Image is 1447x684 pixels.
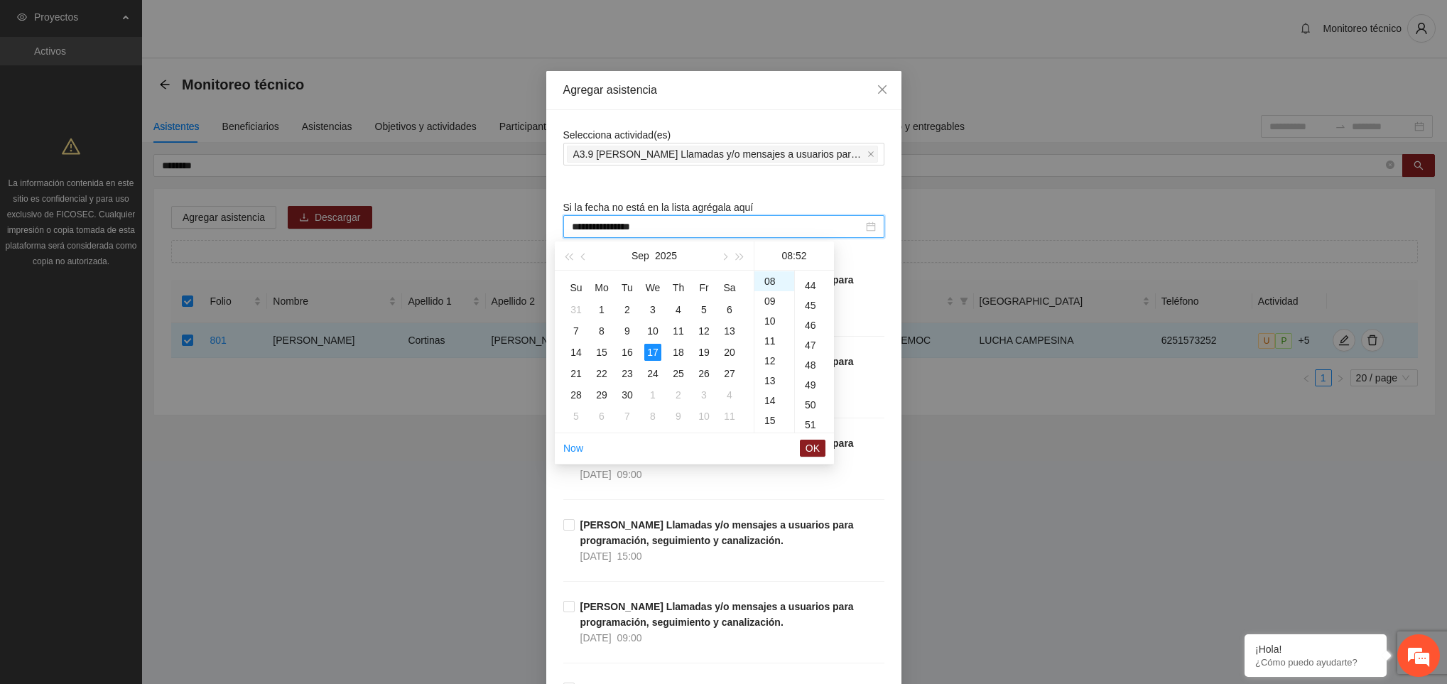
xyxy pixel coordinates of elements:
td: 2025-09-24 [640,363,666,384]
td: 2025-10-10 [691,406,717,427]
span: close [867,151,874,158]
td: 2025-09-26 [691,363,717,384]
td: 2025-09-27 [717,363,742,384]
div: 25 [670,365,687,382]
button: Sep [632,241,649,270]
td: 2025-09-11 [666,320,691,342]
td: 2025-09-13 [717,320,742,342]
div: 8 [644,408,661,425]
div: 21 [568,365,585,382]
span: Si la fecha no está en la lista agrégala aquí [563,202,754,213]
td: 2025-09-19 [691,342,717,363]
button: OK [800,440,825,457]
td: 2025-10-11 [717,406,742,427]
td: 2025-09-12 [691,320,717,342]
div: 9 [619,322,636,340]
span: A3.9 [PERSON_NAME] Llamadas y/o mensajes a usuarios para programación, seguimiento y canalización. [573,146,865,162]
div: 8 [593,322,610,340]
td: 2025-10-09 [666,406,691,427]
span: A3.9 Cuauhtémoc Llamadas y/o mensajes a usuarios para programación, seguimiento y canalización. [567,146,878,163]
div: 6 [593,408,610,425]
a: Now [563,443,583,454]
div: 44 [795,276,834,295]
td: 2025-09-18 [666,342,691,363]
div: 2 [670,386,687,403]
button: Close [863,71,901,109]
div: 27 [721,365,738,382]
span: OK [806,440,820,456]
th: Sa [717,276,742,299]
td: 2025-09-05 [691,299,717,320]
div: 3 [695,386,712,403]
div: 10 [754,311,794,331]
td: 2025-10-04 [717,384,742,406]
div: 3 [644,301,661,318]
div: 6 [721,301,738,318]
div: 4 [670,301,687,318]
textarea: Escriba su mensaje y pulse “Intro” [7,388,271,438]
td: 2025-09-15 [589,342,614,363]
div: 12 [695,322,712,340]
div: 19 [695,344,712,361]
div: 11 [670,322,687,340]
div: 09 [754,291,794,311]
div: 46 [795,315,834,335]
td: 2025-09-09 [614,320,640,342]
p: ¿Cómo puedo ayudarte? [1255,657,1376,668]
div: 20 [721,344,738,361]
div: 08 [754,271,794,291]
th: Fr [691,276,717,299]
div: 24 [644,365,661,382]
span: close [877,84,888,95]
div: 13 [754,371,794,391]
td: 2025-09-14 [563,342,589,363]
td: 2025-09-25 [666,363,691,384]
td: 2025-09-10 [640,320,666,342]
span: [DATE] [580,550,612,562]
strong: [PERSON_NAME] Llamadas y/o mensajes a usuarios para programación, seguimiento y canalización. [580,274,854,301]
th: We [640,276,666,299]
td: 2025-09-29 [589,384,614,406]
div: 31 [568,301,585,318]
td: 2025-09-21 [563,363,589,384]
div: 10 [695,408,712,425]
td: 2025-09-02 [614,299,640,320]
div: 13 [721,322,738,340]
div: Chatee con nosotros ahora [74,72,239,91]
div: ¡Hola! [1255,644,1376,655]
td: 2025-09-16 [614,342,640,363]
div: 49 [795,375,834,395]
span: 09:00 [617,632,642,644]
div: 45 [795,295,834,315]
div: 10 [644,322,661,340]
div: 2 [619,301,636,318]
td: 2025-10-07 [614,406,640,427]
div: 15 [754,411,794,430]
td: 2025-09-20 [717,342,742,363]
div: 1 [593,301,610,318]
div: 7 [568,322,585,340]
div: 47 [795,335,834,355]
td: 2025-09-08 [589,320,614,342]
div: 17 [644,344,661,361]
div: 1 [644,386,661,403]
span: Selecciona actividad(es) [563,129,671,141]
td: 2025-09-03 [640,299,666,320]
div: 5 [568,408,585,425]
div: 12 [754,351,794,371]
div: Agregar asistencia [563,82,884,98]
div: 7 [619,408,636,425]
td: 2025-10-08 [640,406,666,427]
td: 2025-10-05 [563,406,589,427]
td: 2025-09-22 [589,363,614,384]
td: 2025-10-01 [640,384,666,406]
div: 11 [721,408,738,425]
button: 2025 [655,241,677,270]
div: Minimizar ventana de chat en vivo [233,7,267,41]
div: 50 [795,395,834,415]
div: 14 [754,391,794,411]
td: 2025-10-03 [691,384,717,406]
td: 2025-09-23 [614,363,640,384]
div: 23 [619,365,636,382]
strong: [PERSON_NAME] Llamadas y/o mensajes a usuarios para programación, seguimiento y canalización. [580,601,854,628]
